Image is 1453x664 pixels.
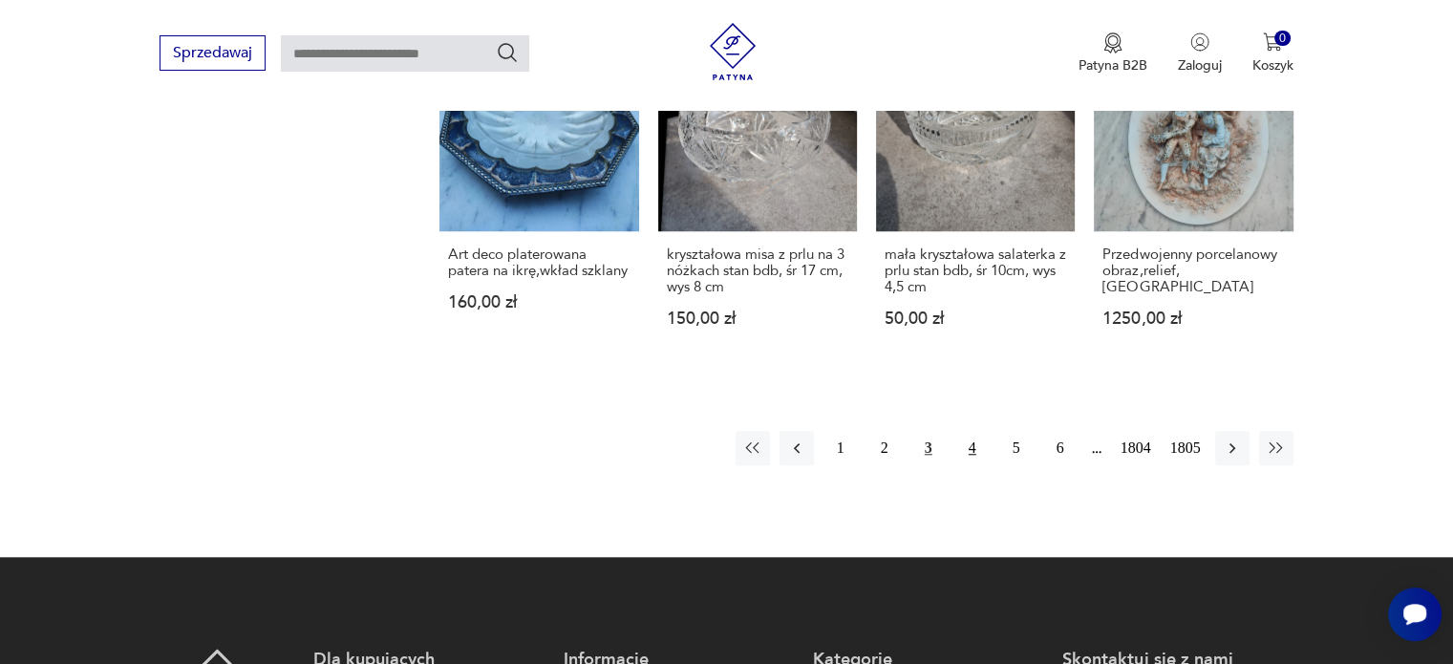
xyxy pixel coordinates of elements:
[1190,32,1209,52] img: Ikonka użytkownika
[704,23,761,80] img: Patyna - sklep z meblami i dekoracjami vintage
[448,246,630,279] h3: Art deco platerowana patera na ikrę,wkład szklany
[1388,588,1442,641] iframe: Smartsupp widget button
[1094,32,1293,364] a: Przedwojenny porcelanowy obraz,relief,DresdenPrzedwojenny porcelanowy obraz,relief,[GEOGRAPHIC_DA...
[1252,56,1293,75] p: Koszyk
[160,48,266,61] a: Sprzedawaj
[1274,31,1291,47] div: 0
[876,32,1075,364] a: mała kryształowa salaterka z prlu stan bdb, śr 10cm, wys 4,5 cmmała kryształowa salaterka z prlu ...
[1103,32,1122,54] img: Ikona medalu
[885,246,1066,295] h3: mała kryształowa salaterka z prlu stan bdb, śr 10cm, wys 4,5 cm
[1043,431,1078,465] button: 6
[911,431,946,465] button: 3
[1178,56,1222,75] p: Zaloguj
[1165,431,1206,465] button: 1805
[1102,311,1284,327] p: 1250,00 zł
[658,32,857,364] a: kryształowa misa z prlu na 3 nóżkach stan bdb, śr 17 cm, wys 8 cmkryształowa misa z prlu na 3 nóż...
[667,311,848,327] p: 150,00 zł
[496,41,519,64] button: Szukaj
[1102,246,1284,295] h3: Przedwojenny porcelanowy obraz,relief,[GEOGRAPHIC_DATA]
[1252,32,1293,75] button: 0Koszyk
[1079,56,1147,75] p: Patyna B2B
[1116,431,1156,465] button: 1804
[999,431,1034,465] button: 5
[823,431,858,465] button: 1
[667,246,848,295] h3: kryształowa misa z prlu na 3 nóżkach stan bdb, śr 17 cm, wys 8 cm
[1079,32,1147,75] a: Ikona medaluPatyna B2B
[1178,32,1222,75] button: Zaloguj
[448,294,630,311] p: 160,00 zł
[160,35,266,71] button: Sprzedawaj
[439,32,638,364] a: Art deco platerowana patera na ikrę,wkład szklanyArt deco platerowana patera na ikrę,wkład szklan...
[1263,32,1282,52] img: Ikona koszyka
[867,431,902,465] button: 2
[1079,32,1147,75] button: Patyna B2B
[955,431,990,465] button: 4
[885,311,1066,327] p: 50,00 zł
